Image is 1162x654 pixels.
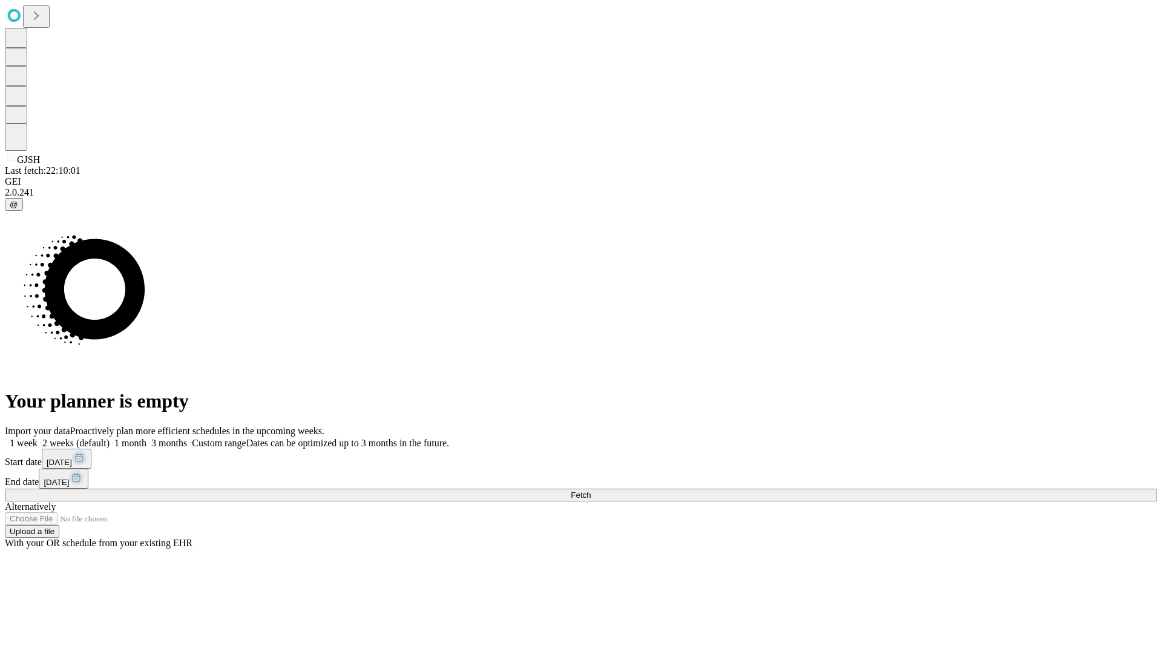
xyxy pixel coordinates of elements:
[17,154,40,165] span: GJSH
[571,490,591,500] span: Fetch
[42,438,110,448] span: 2 weeks (default)
[42,449,91,469] button: [DATE]
[5,538,192,548] span: With your OR schedule from your existing EHR
[5,187,1157,198] div: 2.0.241
[10,200,18,209] span: @
[5,176,1157,187] div: GEI
[10,438,38,448] span: 1 week
[5,165,80,176] span: Last fetch: 22:10:01
[151,438,187,448] span: 3 months
[192,438,246,448] span: Custom range
[39,469,88,489] button: [DATE]
[47,458,72,467] span: [DATE]
[70,426,324,436] span: Proactively plan more efficient schedules in the upcoming weeks.
[5,525,59,538] button: Upload a file
[44,478,69,487] span: [DATE]
[5,501,56,512] span: Alternatively
[5,489,1157,501] button: Fetch
[5,449,1157,469] div: Start date
[5,198,23,211] button: @
[5,426,70,436] span: Import your data
[114,438,146,448] span: 1 month
[5,390,1157,412] h1: Your planner is empty
[246,438,449,448] span: Dates can be optimized up to 3 months in the future.
[5,469,1157,489] div: End date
